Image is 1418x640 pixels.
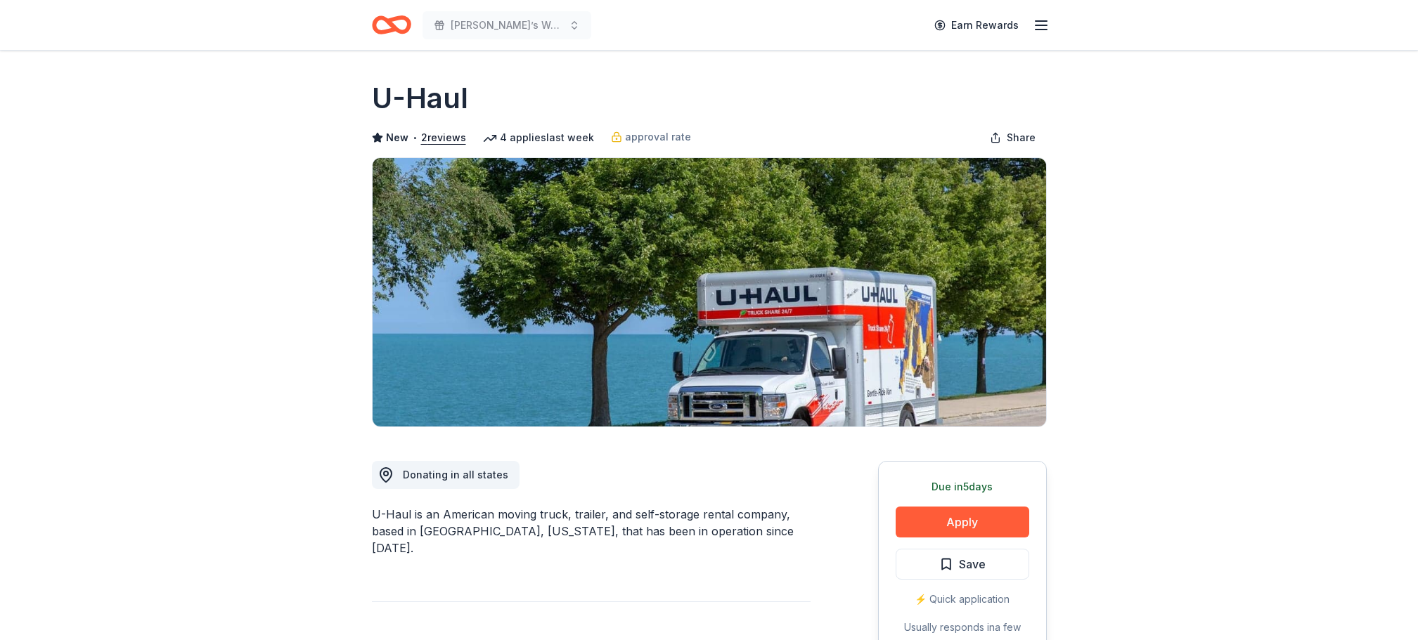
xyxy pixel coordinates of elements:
[403,469,508,481] span: Donating in all states
[926,13,1027,38] a: Earn Rewards
[412,132,417,143] span: •
[896,478,1029,495] div: Due in 5 days
[959,555,986,573] span: Save
[372,506,811,556] div: U-Haul is an American moving truck, trailer, and self-storage rental company, based in [GEOGRAPHI...
[896,591,1029,608] div: ⚡️ Quick application
[373,158,1046,426] img: Image for U-Haul
[1007,129,1036,146] span: Share
[421,129,466,146] button: 2reviews
[483,129,594,146] div: 4 applies last week
[386,129,408,146] span: New
[896,507,1029,537] button: Apply
[372,8,411,41] a: Home
[372,79,468,118] h1: U-Haul
[625,129,691,145] span: approval rate
[611,129,691,145] a: approval rate
[979,124,1047,152] button: Share
[896,549,1029,580] button: Save
[451,17,563,34] span: [PERSON_NAME]’s Way Chili Cook-off & Silent Auction
[423,11,591,39] button: [PERSON_NAME]’s Way Chili Cook-off & Silent Auction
